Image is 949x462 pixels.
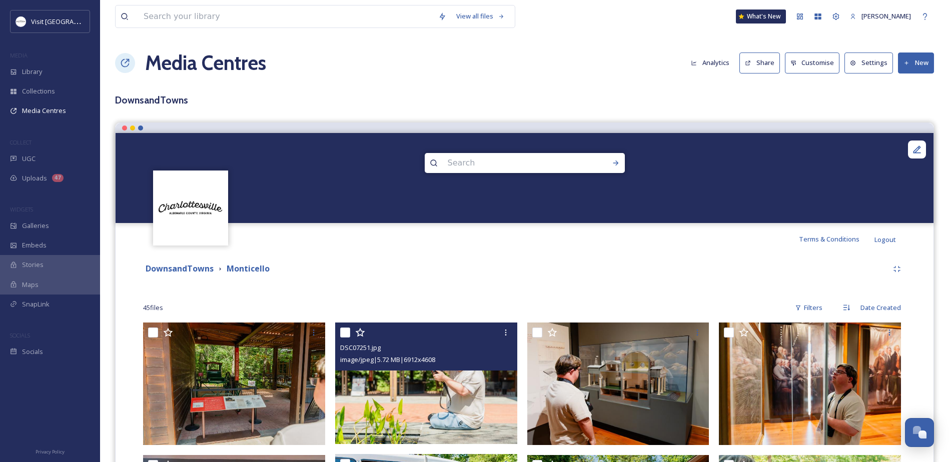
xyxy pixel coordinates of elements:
a: Customise [785,52,845,73]
span: Media Centres [22,106,66,115]
span: Embeds [22,240,47,250]
div: Date Created [855,298,906,317]
button: New [898,52,934,73]
span: Socials [22,347,43,356]
span: Stories [22,260,44,269]
span: DSC07251.jpg [340,343,381,352]
input: Search your library [139,5,433,27]
a: Analytics [686,53,739,72]
span: SOCIALS [10,331,30,339]
button: Customise [785,52,840,73]
span: Galleries [22,221,49,230]
span: Maps [22,280,39,289]
span: UGC [22,154,36,163]
span: COLLECT [10,138,32,146]
span: [PERSON_NAME] [861,11,911,20]
a: Settings [844,52,898,73]
img: DSC07380.jpg [719,322,903,445]
span: image/jpeg | 5.72 MB | 6912 x 4608 [340,355,435,364]
img: Circle%20Logo.png [16,16,26,26]
span: 45 file s [143,303,163,312]
button: Analytics [686,53,734,72]
button: Share [739,52,780,73]
h3: DownsandTowns [115,93,934,107]
span: Library [22,67,42,76]
span: Terms & Conditions [799,234,859,243]
img: DSC07465.jpg [527,322,711,445]
a: Privacy Policy [36,445,65,457]
strong: DownsandTowns [146,263,214,274]
a: View all files [451,6,510,26]
span: Uploads [22,173,47,183]
img: DSC07251.jpg [335,322,517,444]
input: Search [443,152,580,174]
button: Open Chat [905,418,934,447]
span: MEDIA [10,51,28,59]
button: Settings [844,52,893,73]
span: Logout [874,235,896,244]
a: What's New [736,9,786,23]
div: Filters [790,298,827,317]
a: [PERSON_NAME] [845,6,916,26]
span: Privacy Policy [36,448,65,455]
a: Media Centres [145,48,266,78]
div: 47 [52,174,64,182]
span: Visit [GEOGRAPHIC_DATA] [31,16,109,26]
strong: Monticello [227,263,270,274]
span: Collections [22,86,55,96]
img: DSC07266.jpg [143,322,327,445]
img: Circle%20Logo.png [155,171,227,244]
span: WIDGETS [10,205,33,213]
span: SnapLink [22,299,50,309]
a: Terms & Conditions [799,233,874,245]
